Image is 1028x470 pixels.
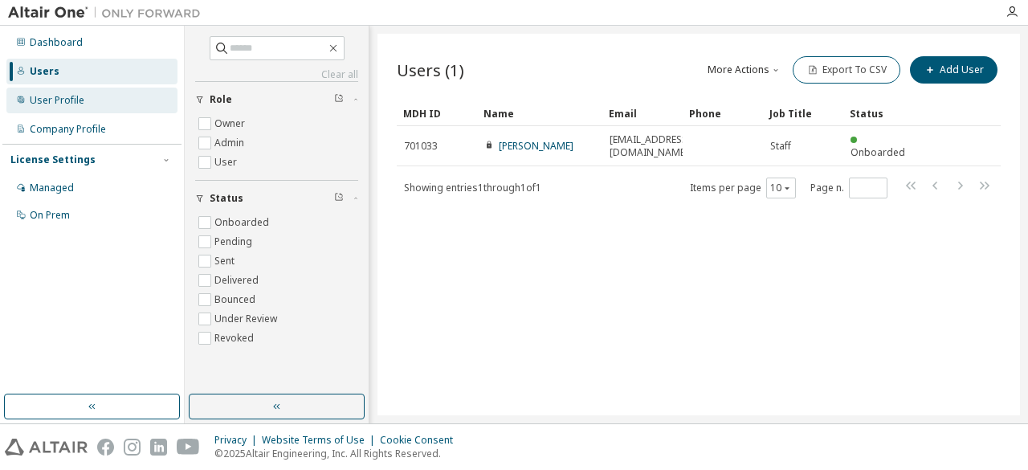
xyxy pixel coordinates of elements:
[30,65,59,78] div: Users
[214,213,272,232] label: Onboarded
[177,439,200,456] img: youtube.svg
[380,434,463,447] div: Cookie Consent
[214,153,240,172] label: User
[30,36,83,49] div: Dashboard
[262,434,380,447] div: Website Terms of Use
[195,68,358,81] a: Clear all
[483,100,596,126] div: Name
[706,56,783,84] button: More Actions
[404,140,438,153] span: 701033
[150,439,167,456] img: linkedin.svg
[334,93,344,106] span: Clear filter
[214,290,259,309] label: Bounced
[124,439,141,456] img: instagram.svg
[910,56,997,84] button: Add User
[810,178,887,198] span: Page n.
[214,309,280,329] label: Under Review
[214,329,257,348] label: Revoked
[5,439,88,456] img: altair_logo.svg
[30,182,74,194] div: Managed
[334,192,344,205] span: Clear filter
[30,123,106,136] div: Company Profile
[214,447,463,460] p: © 2025 Altair Engineering, Inc. All Rights Reserved.
[770,140,791,153] span: Staff
[850,100,917,126] div: Status
[10,153,96,166] div: License Settings
[214,434,262,447] div: Privacy
[397,59,464,81] span: Users (1)
[214,251,238,271] label: Sent
[403,100,471,126] div: MDH ID
[610,133,691,159] span: [EMAIL_ADDRESS][DOMAIN_NAME]
[404,181,541,194] span: Showing entries 1 through 1 of 1
[851,145,905,159] span: Onboarded
[793,56,900,84] button: Export To CSV
[214,271,262,290] label: Delivered
[195,181,358,216] button: Status
[210,93,232,106] span: Role
[214,232,255,251] label: Pending
[770,182,792,194] button: 10
[609,100,676,126] div: Email
[210,192,243,205] span: Status
[499,139,573,153] a: [PERSON_NAME]
[690,178,796,198] span: Items per page
[8,5,209,21] img: Altair One
[30,209,70,222] div: On Prem
[195,82,358,117] button: Role
[97,439,114,456] img: facebook.svg
[214,133,247,153] label: Admin
[689,100,757,126] div: Phone
[769,100,837,126] div: Job Title
[214,114,248,133] label: Owner
[30,94,84,107] div: User Profile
